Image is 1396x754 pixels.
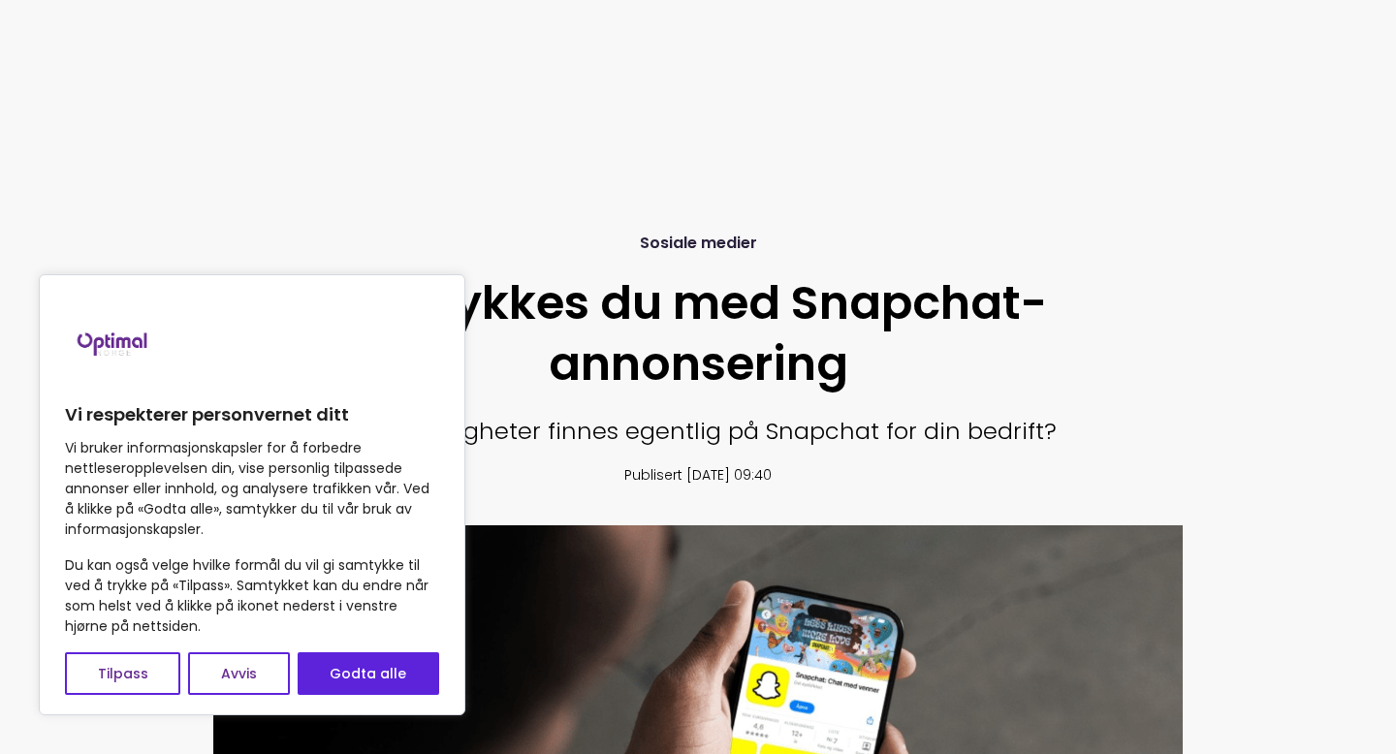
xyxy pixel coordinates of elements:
span: Publisert [DATE] 09:40 [624,465,772,485]
button: Avvis [188,652,289,695]
span: Sosiale medier [640,232,757,254]
p: Vi respekterer personvernet ditt [65,403,439,426]
button: Tilpass [65,652,180,695]
p: Du kan også velge hvilke formål du vil gi samtykke til ved å trykke på «Tilpass». Samtykket kan d... [65,555,439,637]
button: Godta alle [298,652,439,695]
p: Vi bruker informasjonskapsler for å forbedre nettleseropplevelsen din, vise personlig tilpassede ... [65,438,439,540]
h1: Slik lykkes du med Snapchat-annonsering [315,273,1081,394]
div: Vi respekterer personvernet ditt [39,274,465,715]
p: Hvilke muligheter finnes egentlig på Snapchat for din bedrift? [315,414,1081,449]
img: Brand logo [65,295,162,392]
